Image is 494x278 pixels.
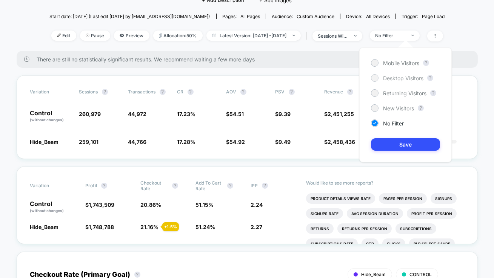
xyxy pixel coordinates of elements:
[423,60,429,66] button: ?
[212,34,216,37] img: calendar
[86,34,89,37] img: end
[347,89,353,95] button: ?
[140,202,161,208] span: 20.86 %
[427,75,433,81] button: ?
[354,35,357,37] img: end
[251,202,263,208] span: 2.24
[101,183,107,189] button: ?
[30,110,72,123] p: Control
[402,14,445,19] div: Trigger:
[37,56,463,63] span: There are still no statistically significant results. We recommend waiting a few more days
[418,105,424,111] button: ?
[383,90,426,96] span: Returning Visitors
[30,208,64,213] span: (without changes)
[188,89,194,95] button: ?
[230,139,245,145] span: 54.92
[275,89,285,95] span: PSV
[222,14,260,19] div: Pages:
[30,201,78,214] p: Control
[30,118,64,122] span: (without changes)
[407,208,457,219] li: Profit Per Session
[49,14,210,19] span: Start date: [DATE] (Last edit [DATE] by [EMAIL_ADDRESS][DOMAIN_NAME])
[297,14,334,19] span: Custom Audience
[195,180,223,191] span: Add To Cart Rate
[306,193,375,204] li: Product Details Views Rate
[85,183,97,188] span: Profit
[383,105,414,112] span: New Visitors
[251,224,263,230] span: 2.27
[396,223,436,234] li: Subscriptions
[128,89,156,95] span: Transactions
[318,33,348,39] div: sessions with impression
[275,139,291,145] span: $
[89,202,114,208] span: 1,743,509
[80,31,110,41] span: Pause
[383,60,419,66] span: Mobile Visitors
[226,89,237,95] span: AOV
[279,139,291,145] span: 9.49
[240,14,260,19] span: all pages
[240,89,246,95] button: ?
[79,139,99,145] span: 259,101
[306,223,334,234] li: Returns
[195,202,214,208] span: 51.15 %
[325,111,354,117] span: $
[289,89,295,95] button: ?
[226,139,245,145] span: $
[306,208,343,219] li: Signups Rate
[422,14,445,19] span: Page Load
[227,183,233,189] button: ?
[262,183,268,189] button: ?
[226,111,244,117] span: $
[382,238,405,249] li: Clicks
[325,139,355,145] span: $
[325,89,343,95] span: Revenue
[177,89,184,95] span: CR
[306,180,464,186] p: Would like to see more reports?
[30,224,59,230] span: Hide_Beam
[114,31,149,41] span: Preview
[376,33,406,38] div: No Filter
[51,31,76,41] span: Edit
[366,14,390,19] span: all devices
[279,111,291,117] span: 9.39
[159,34,162,38] img: rebalance
[162,222,179,231] div: + 1.5 %
[30,139,59,145] span: Hide_Beam
[305,31,312,41] span: |
[411,35,414,36] img: end
[128,139,147,145] span: 44,766
[371,138,440,151] button: Save
[57,34,61,37] img: edit
[409,238,455,249] li: Plp Select Sahde
[272,14,334,19] div: Audience:
[134,272,140,278] button: ?
[251,183,258,188] span: IPP
[30,180,72,191] span: Variation
[340,14,396,19] span: Device:
[206,31,301,41] span: Latest Version: [DATE] - [DATE]
[383,120,404,127] span: No Filter
[128,111,147,117] span: 44,972
[160,89,166,95] button: ?
[140,180,168,191] span: Checkout Rate
[379,193,427,204] li: Pages Per Session
[177,139,196,145] span: 17.28 %
[30,89,72,95] span: Variation
[140,224,159,230] span: 21.16 %
[328,139,355,145] span: 2,458,436
[230,111,244,117] span: 54.51
[89,224,114,230] span: 1,748,788
[430,90,436,96] button: ?
[347,208,403,219] li: Avg Session Duration
[337,223,392,234] li: Returns Per Session
[275,111,291,117] span: $
[177,111,196,117] span: 17.23 %
[172,183,178,189] button: ?
[362,238,379,249] li: Ctr
[328,111,354,117] span: 2,451,255
[431,193,457,204] li: Signups
[410,272,432,277] span: CONTROL
[79,89,98,95] span: Sessions
[292,35,295,36] img: end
